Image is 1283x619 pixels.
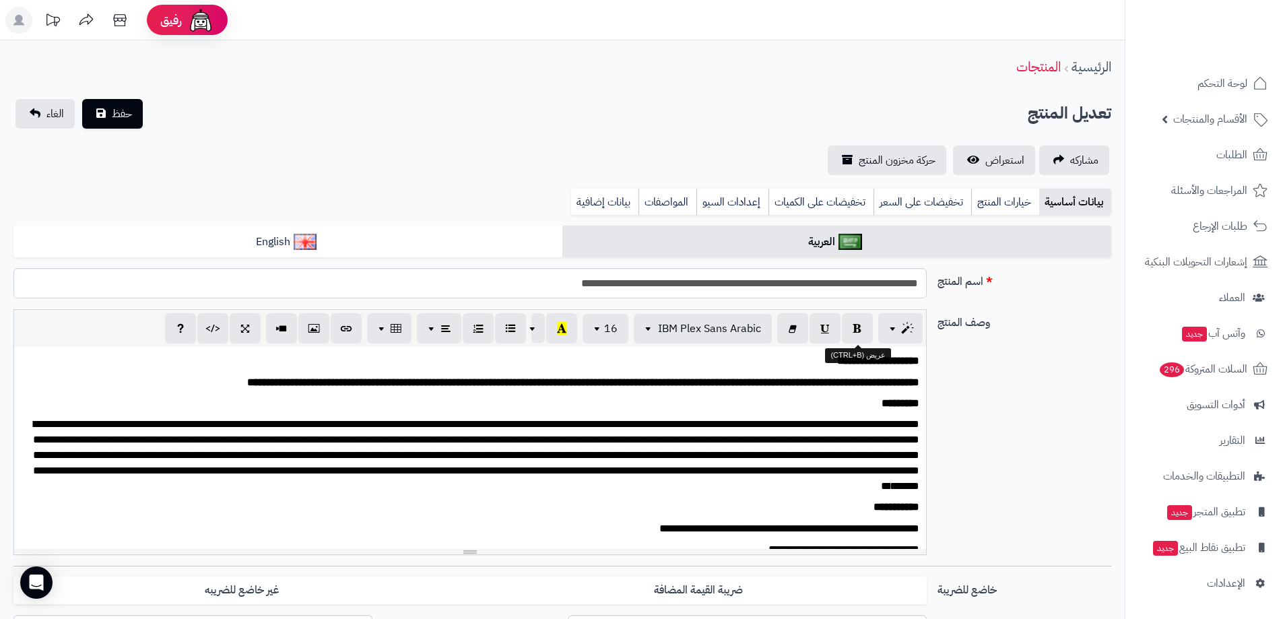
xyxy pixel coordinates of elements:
[971,189,1039,216] a: خيارات المنتج
[160,12,182,28] span: رفيق
[1133,246,1275,278] a: إشعارات التحويلات البنكية
[1133,531,1275,564] a: تطبيق نقاط البيعجديد
[1028,100,1111,127] h2: تعديل المنتج
[46,106,64,122] span: الغاء
[825,348,891,363] div: عريض (CTRL+B)
[187,7,214,34] img: ai-face.png
[1016,57,1061,77] a: المنتجات
[1220,431,1245,450] span: التقارير
[1133,496,1275,528] a: تطبيق المتجرجديد
[1163,467,1245,486] span: التطبيقات والخدمات
[1193,217,1247,236] span: طلبات الإرجاع
[696,189,768,216] a: إعدادات السيو
[932,577,1117,598] label: خاضع للضريبة
[1072,57,1111,77] a: الرئيسية
[15,99,75,129] a: الغاء
[1216,145,1247,164] span: الطلبات
[571,189,638,216] a: بيانات إضافية
[1039,189,1111,216] a: بيانات أساسية
[838,234,862,250] img: العربية
[638,189,696,216] a: المواصفات
[1145,253,1247,271] span: إشعارات التحويلات البنكية
[13,226,562,259] a: English
[1219,288,1245,307] span: العملاء
[1187,395,1245,414] span: أدوات التسويق
[1133,389,1275,421] a: أدوات التسويق
[20,566,53,599] div: Open Intercom Messenger
[1207,574,1245,593] span: الإعدادات
[932,268,1117,290] label: اسم المنتج
[859,152,935,168] span: حركة مخزون المنتج
[1158,360,1247,379] span: السلات المتروكة
[604,321,618,337] span: 16
[1133,67,1275,100] a: لوحة التحكم
[1153,541,1178,556] span: جديد
[985,152,1024,168] span: استعراض
[1133,460,1275,492] a: التطبيقات والخدمات
[1173,110,1247,129] span: الأقسام والمنتجات
[1160,362,1184,377] span: 296
[953,145,1035,175] a: استعراض
[1133,424,1275,457] a: التقارير
[1133,210,1275,242] a: طلبات الإرجاع
[1171,181,1247,200] span: المراجعات والأسئلة
[658,321,761,337] span: IBM Plex Sans Arabic
[874,189,971,216] a: تخفيضات على السعر
[294,234,317,250] img: English
[1133,567,1275,599] a: الإعدادات
[1133,353,1275,385] a: السلات المتروكة296
[768,189,874,216] a: تخفيضات على الكميات
[1167,505,1192,520] span: جديد
[583,314,628,344] button: 16
[1133,317,1275,350] a: وآتس آبجديد
[112,106,132,122] span: حفظ
[470,577,927,604] label: ضريبة القيمة المضافة
[562,226,1111,259] a: العربية
[36,7,69,37] a: تحديثات المنصة
[82,99,143,129] button: حفظ
[1133,139,1275,171] a: الطلبات
[828,145,946,175] a: حركة مخزون المنتج
[1152,538,1245,557] span: تطبيق نقاط البيع
[1166,502,1245,521] span: تطبيق المتجر
[1039,145,1109,175] a: مشاركه
[1070,152,1098,168] span: مشاركه
[932,309,1117,331] label: وصف المنتج
[634,314,772,344] button: IBM Plex Sans Arabic
[1182,327,1207,341] span: جديد
[1181,324,1245,343] span: وآتس آب
[1133,282,1275,314] a: العملاء
[1133,174,1275,207] a: المراجعات والأسئلة
[1191,38,1270,66] img: logo-2.png
[13,577,470,604] label: غير خاضع للضريبه
[1197,74,1247,93] span: لوحة التحكم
